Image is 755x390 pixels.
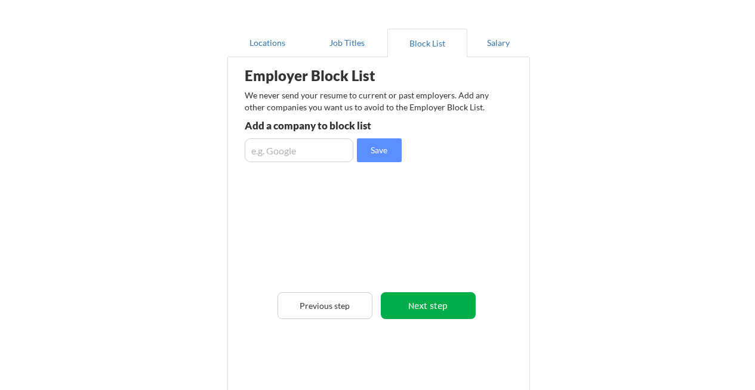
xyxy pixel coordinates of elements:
[245,89,496,113] div: We never send your resume to current or past employers. Add any other companies you want us to av...
[357,138,402,162] button: Save
[245,138,353,162] input: e.g. Google
[245,120,420,131] div: Add a company to block list
[307,29,387,57] button: Job Titles
[227,29,307,57] button: Locations
[387,29,467,57] button: Block List
[467,29,530,57] button: Salary
[278,292,372,319] button: Previous step
[381,292,476,319] button: Next step
[245,69,432,83] div: Employer Block List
